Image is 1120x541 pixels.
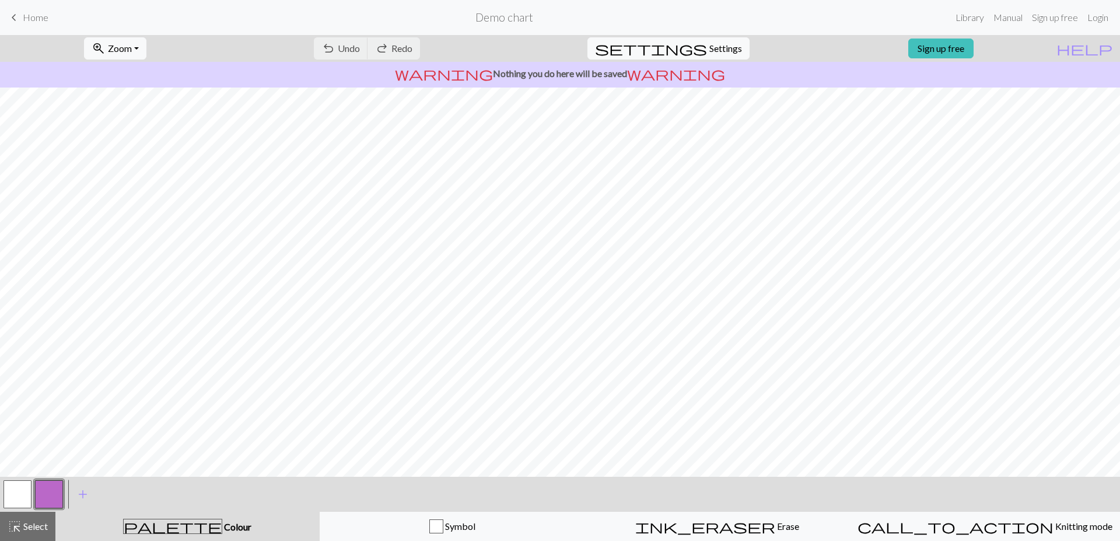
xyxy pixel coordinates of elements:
i: Settings [595,41,707,55]
span: Knitting mode [1053,521,1112,532]
span: help [1056,40,1112,57]
span: ink_eraser [635,518,775,535]
span: Erase [775,521,799,532]
span: keyboard_arrow_left [7,9,21,26]
a: Login [1083,6,1113,29]
span: Settings [709,41,742,55]
span: settings [595,40,707,57]
span: call_to_action [857,518,1053,535]
button: Colour [55,512,320,541]
span: Home [23,12,48,23]
a: Sign up free [1027,6,1083,29]
span: palette [124,518,222,535]
p: Nothing you do here will be saved [5,67,1115,81]
span: Colour [222,521,251,532]
span: warning [627,65,725,82]
span: Zoom [108,43,132,54]
span: warning [395,65,493,82]
a: Manual [989,6,1027,29]
span: Symbol [443,521,475,532]
button: SettingsSettings [587,37,750,60]
button: Erase [584,512,850,541]
button: Symbol [320,512,585,541]
a: Sign up free [908,39,974,58]
span: zoom_in [92,40,106,57]
button: Knitting mode [850,512,1120,541]
span: add [76,486,90,502]
a: Home [7,8,48,27]
h2: Demo chart [475,11,533,24]
span: Select [22,521,48,532]
button: Zoom [84,37,146,60]
span: highlight_alt [8,518,22,535]
a: Library [951,6,989,29]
